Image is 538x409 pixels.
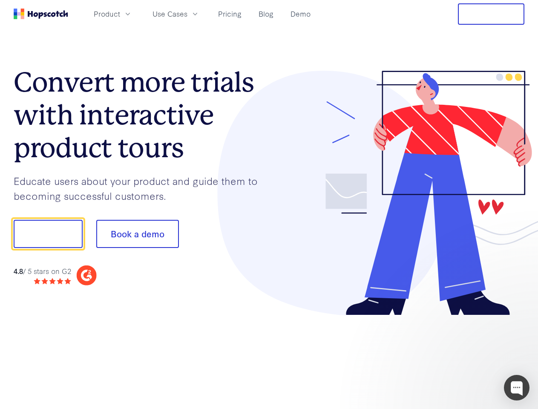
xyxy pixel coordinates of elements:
button: Product [89,7,137,21]
button: Free Trial [458,3,524,25]
p: Educate users about your product and guide them to becoming successful customers. [14,173,269,203]
button: Show me! [14,220,83,248]
strong: 4.8 [14,266,23,276]
div: / 5 stars on G2 [14,266,71,277]
span: Product [94,9,120,19]
a: Blog [255,7,277,21]
button: Use Cases [147,7,204,21]
a: Home [14,9,68,19]
a: Pricing [215,7,245,21]
button: Book a demo [96,220,179,248]
h1: Convert more trials with interactive product tours [14,66,269,164]
span: Use Cases [152,9,187,19]
a: Demo [287,7,314,21]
